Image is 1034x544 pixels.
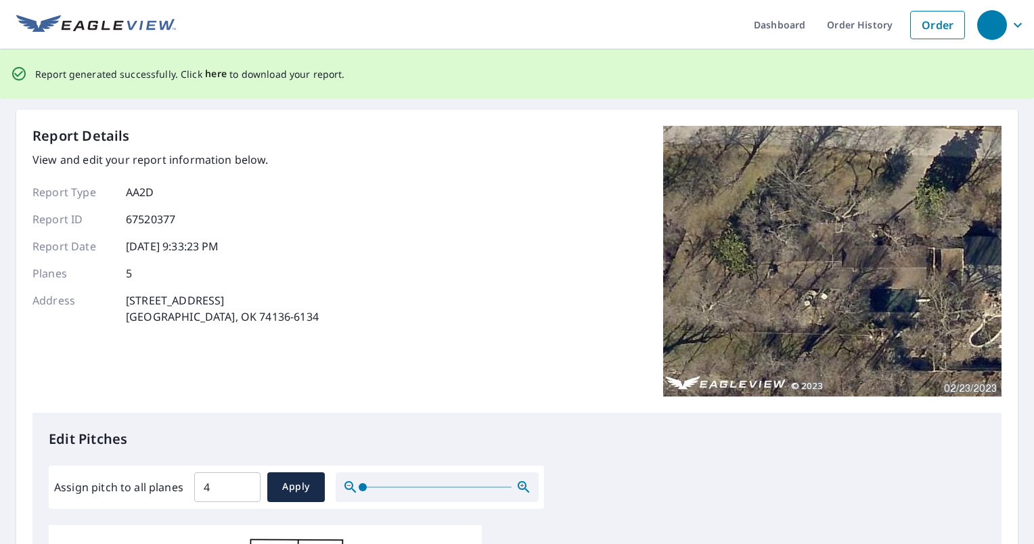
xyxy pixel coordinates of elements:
[32,126,130,146] p: Report Details
[35,66,345,83] p: Report generated successfully. Click to download your report.
[32,184,114,200] p: Report Type
[32,292,114,325] p: Address
[194,468,261,506] input: 00.0
[278,478,314,495] span: Apply
[126,265,132,281] p: 5
[32,265,114,281] p: Planes
[663,126,1002,396] img: Top image
[32,238,114,254] p: Report Date
[32,211,114,227] p: Report ID
[126,238,219,254] p: [DATE] 9:33:23 PM
[54,479,183,495] label: Assign pitch to all planes
[910,11,965,39] a: Order
[32,152,319,168] p: View and edit your report information below.
[267,472,325,502] button: Apply
[16,15,176,35] img: EV Logo
[126,211,175,227] p: 67520377
[126,184,154,200] p: AA2D
[126,292,319,325] p: [STREET_ADDRESS] [GEOGRAPHIC_DATA], OK 74136-6134
[205,66,227,83] button: here
[49,429,985,449] p: Edit Pitches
